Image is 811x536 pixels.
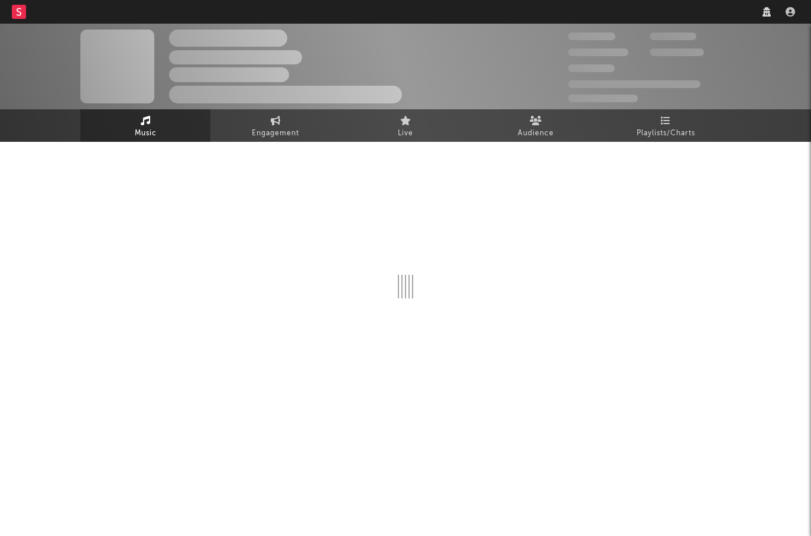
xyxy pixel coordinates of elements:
span: Music [135,126,157,141]
span: 100,000 [650,33,696,40]
span: 50,000,000 Monthly Listeners [568,80,700,88]
span: Live [398,126,413,141]
a: Live [340,109,471,142]
a: Audience [471,109,601,142]
span: Jump Score: 85.0 [568,95,638,102]
a: Playlists/Charts [601,109,731,142]
a: Engagement [210,109,340,142]
span: 300,000 [568,33,615,40]
span: Playlists/Charts [637,126,695,141]
span: Engagement [252,126,299,141]
span: Audience [518,126,554,141]
a: Music [80,109,210,142]
span: 100,000 [568,64,615,72]
span: 1,000,000 [650,48,704,56]
span: 50,000,000 [568,48,628,56]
